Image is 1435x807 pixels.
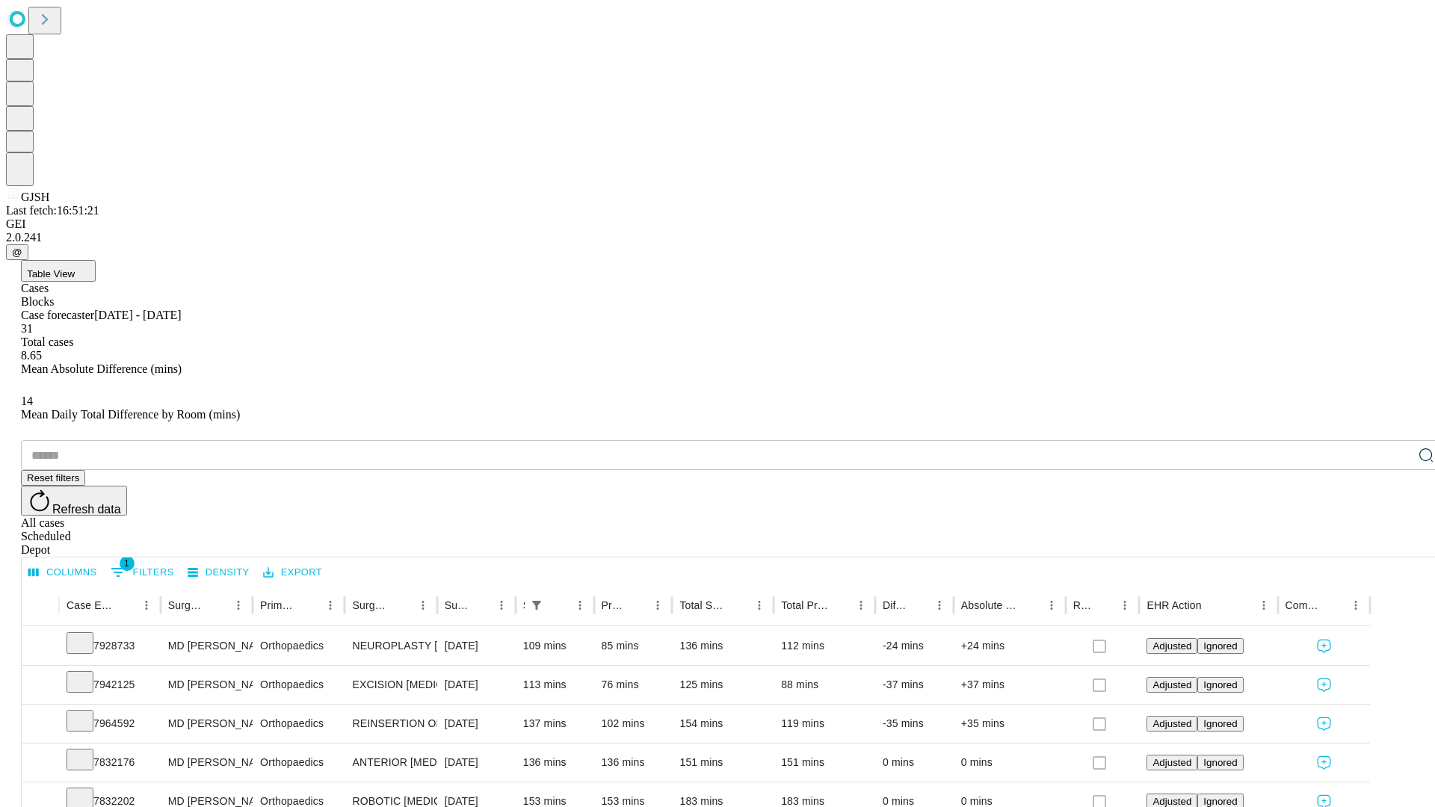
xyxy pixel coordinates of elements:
[602,705,665,743] div: 102 mins
[1152,757,1191,768] span: Adjusted
[445,666,508,704] div: [DATE]
[1147,677,1197,693] button: Adjusted
[470,595,491,616] button: Sort
[29,634,52,660] button: Expand
[260,599,297,611] div: Primary Service
[1203,718,1237,729] span: Ignored
[626,595,647,616] button: Sort
[908,595,929,616] button: Sort
[21,362,182,375] span: Mean Absolute Difference (mins)
[728,595,749,616] button: Sort
[602,666,665,704] div: 76 mins
[21,349,42,362] span: 8.65
[67,627,153,665] div: 7928733
[883,666,946,704] div: -37 mins
[549,595,570,616] button: Sort
[168,743,245,782] div: MD [PERSON_NAME] [PERSON_NAME] Md
[1203,640,1237,652] span: Ignored
[67,666,153,704] div: 7942125
[602,627,665,665] div: 85 mins
[1203,679,1237,690] span: Ignored
[1041,595,1062,616] button: Menu
[679,627,766,665] div: 136 mins
[228,595,249,616] button: Menu
[352,599,389,611] div: Surgery Name
[21,486,127,516] button: Refresh data
[1324,595,1345,616] button: Sort
[1152,640,1191,652] span: Adjusted
[352,666,429,704] div: EXCISION [MEDICAL_DATA] WRIST
[6,217,1429,231] div: GEI
[260,743,337,782] div: Orthopaedics
[523,705,587,743] div: 137 mins
[392,595,413,616] button: Sort
[523,666,587,704] div: 113 mins
[961,599,1019,611] div: Absolute Difference
[647,595,668,616] button: Menu
[1152,679,1191,690] span: Adjusted
[6,231,1429,244] div: 2.0.241
[523,743,587,782] div: 136 mins
[1203,757,1237,768] span: Ignored
[781,743,868,782] div: 151 mins
[21,408,240,421] span: Mean Daily Total Difference by Room (mins)
[1073,599,1093,611] div: Resolved in EHR
[1152,796,1191,807] span: Adjusted
[445,599,469,611] div: Surgery Date
[1147,599,1201,611] div: EHR Action
[781,627,868,665] div: 112 mins
[260,705,337,743] div: Orthopaedics
[1152,718,1191,729] span: Adjusted
[21,309,94,321] span: Case forecaster
[851,595,871,616] button: Menu
[679,599,726,611] div: Total Scheduled Duration
[168,705,245,743] div: MD [PERSON_NAME] [PERSON_NAME]
[25,561,101,584] button: Select columns
[1147,755,1197,770] button: Adjusted
[1253,595,1274,616] button: Menu
[883,743,946,782] div: 0 mins
[94,309,181,321] span: [DATE] - [DATE]
[1147,638,1197,654] button: Adjusted
[320,595,341,616] button: Menu
[526,595,547,616] div: 1 active filter
[260,627,337,665] div: Orthopaedics
[67,599,114,611] div: Case Epic Id
[1197,716,1243,732] button: Ignored
[29,750,52,776] button: Expand
[883,705,946,743] div: -35 mins
[27,472,79,483] span: Reset filters
[602,599,626,611] div: Predicted In Room Duration
[107,560,178,584] button: Show filters
[1203,595,1224,616] button: Sort
[445,705,508,743] div: [DATE]
[523,599,525,611] div: Scheduled In Room Duration
[749,595,770,616] button: Menu
[168,627,245,665] div: MD [PERSON_NAME] [PERSON_NAME]
[1020,595,1041,616] button: Sort
[21,322,33,335] span: 31
[6,244,28,260] button: @
[120,556,135,571] span: 1
[27,268,75,279] span: Table View
[21,470,85,486] button: Reset filters
[961,705,1058,743] div: +35 mins
[52,503,121,516] span: Refresh data
[136,595,157,616] button: Menu
[12,247,22,258] span: @
[299,595,320,616] button: Sort
[29,672,52,699] button: Expand
[679,743,766,782] div: 151 mins
[6,204,99,217] span: Last fetch: 16:51:21
[523,627,587,665] div: 109 mins
[929,595,950,616] button: Menu
[1114,595,1135,616] button: Menu
[1203,796,1237,807] span: Ignored
[570,595,590,616] button: Menu
[961,627,1058,665] div: +24 mins
[679,705,766,743] div: 154 mins
[1286,599,1323,611] div: Comments
[352,705,429,743] div: REINSERTION OF RUPTURED BICEP OR TRICEP TENDON DISTAL
[21,191,49,203] span: GJSH
[115,595,136,616] button: Sort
